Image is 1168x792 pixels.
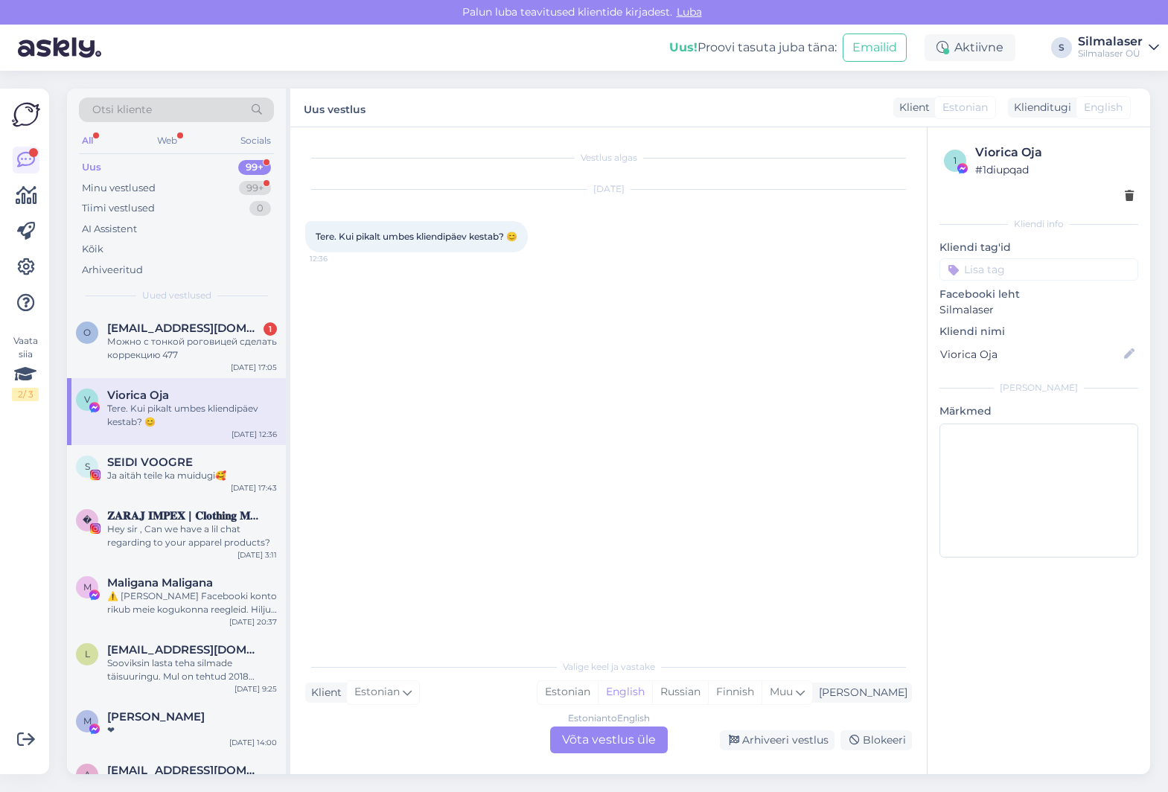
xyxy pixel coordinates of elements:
span: 1 [954,155,957,166]
div: Uus [82,160,101,175]
b: Uus! [669,40,698,54]
span: Uued vestlused [142,289,211,302]
div: Arhiveeritud [82,263,143,278]
div: Sooviksin lasta teha silmade täisuuringu. Mul on tehtud 2018 mõlemale silmale kaeoperatsioon Silm... [107,657,277,683]
button: Emailid [843,33,907,62]
div: Viorica Oja [975,144,1134,162]
div: [DATE] 17:05 [231,362,277,373]
div: AI Assistent [82,222,137,237]
div: S [1051,37,1072,58]
div: Ja aitäh teile ka muidugi🥰 [107,469,277,482]
span: Maligana Maligana [107,576,213,590]
span: Luba [672,5,706,19]
span: Muu [770,685,793,698]
a: SilmalaserSilmalaser OÜ [1078,36,1159,60]
div: ❤ [107,724,277,737]
span: Otsi kliente [92,102,152,118]
span: M [83,581,92,593]
div: [DATE] 20:37 [229,616,277,627]
div: All [79,131,96,150]
div: 1 [264,322,277,336]
span: Estonian [354,684,400,700]
div: Web [154,131,180,150]
p: Silmalaser [939,302,1138,318]
div: Blokeeri [840,730,912,750]
span: l [85,648,90,660]
span: 12:36 [310,253,366,264]
label: Uus vestlus [304,98,366,118]
div: [PERSON_NAME] [939,381,1138,395]
div: Hey sir , Can we have a lil chat regarding to your apparel products? [107,523,277,549]
div: Kliendi info [939,217,1138,231]
div: Minu vestlused [82,181,156,196]
div: Võta vestlus üle [550,726,668,753]
p: Märkmed [939,403,1138,419]
div: ⚠️ [PERSON_NAME] Facebooki konto rikub meie kogukonna reegleid. Hiljuti on meie süsteem saanud ka... [107,590,277,616]
p: Kliendi nimi [939,324,1138,339]
div: Klient [893,100,930,115]
div: Silmalaser [1078,36,1143,48]
div: [DATE] 14:00 [229,737,277,748]
div: Klient [305,685,342,700]
div: Estonian to English [568,712,650,725]
div: [DATE] 17:43 [231,482,277,494]
div: [DATE] 9:25 [234,683,277,694]
span: amjokelafin@gmail.com [107,764,262,777]
div: Можно с тонкой роговицей сделать коррекцию 477 [107,335,277,362]
input: Lisa tag [939,258,1138,281]
p: Facebooki leht [939,287,1138,302]
div: Arhiveeri vestlus [720,730,834,750]
div: 99+ [238,160,271,175]
span: Tere. Kui pikalt umbes kliendipäev kestab? 😊 [316,231,517,242]
div: Vaata siia [12,334,39,401]
div: 0 [249,201,271,216]
div: Socials [237,131,274,150]
span: olgagrigorjeva08@gmail.com [107,322,262,335]
div: 2 / 3 [12,388,39,401]
img: Askly Logo [12,100,40,129]
div: [PERSON_NAME] [813,685,907,700]
p: Kliendi tag'id [939,240,1138,255]
span: English [1084,100,1123,115]
span: M [83,715,92,726]
span: Estonian [942,100,988,115]
span: S [85,461,90,472]
div: Tere. Kui pikalt umbes kliendipäev kestab? 😊 [107,402,277,429]
span: Viorica Oja [107,389,169,402]
div: Klienditugi [1008,100,1071,115]
div: Estonian [537,681,598,703]
div: Proovi tasuta juba täna: [669,39,837,57]
span: a [84,769,91,780]
div: Vestlus algas [305,151,912,165]
span: Margot Mõisavald [107,710,205,724]
div: Tiimi vestlused [82,201,155,216]
div: [DATE] 3:11 [237,549,277,561]
div: 99+ [239,181,271,196]
span: o [83,327,91,338]
div: English [598,681,652,703]
span: V [84,394,90,405]
span: � [83,514,92,526]
div: Kõik [82,242,103,257]
input: Lisa nimi [940,346,1121,363]
div: Silmalaser OÜ [1078,48,1143,60]
span: 𝐙𝐀𝐑𝐀𝐉 𝐈𝐌𝐏𝐄𝐗 | 𝐂𝐥𝐨𝐭𝐡𝐢𝐧𝐠 𝐌𝐚𝐧𝐮𝐟𝐚𝐜𝐭𝐮𝐫𝐞.. [107,509,262,523]
div: # 1diupqad [975,162,1134,178]
div: Finnish [708,681,762,703]
span: lindakolk47@hotmail.com [107,643,262,657]
div: Aktiivne [925,34,1015,61]
span: SEIDI VOOGRE [107,456,193,469]
div: Valige keel ja vastake [305,660,912,674]
div: [DATE] [305,182,912,196]
div: Russian [652,681,708,703]
div: [DATE] 12:36 [232,429,277,440]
